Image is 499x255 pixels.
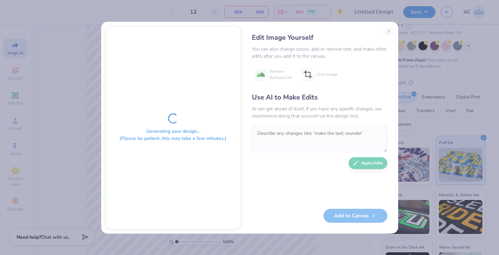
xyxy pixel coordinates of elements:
button: Remove Background [252,66,294,83]
div: Edit Image Yourself [252,33,387,43]
span: Remove Background [270,68,292,80]
button: Crop Image [299,66,341,83]
span: Crop Image [317,71,337,77]
div: Use AI to Make Edits [252,92,387,103]
div: You can also change colors, add or remove text, and make other edits after you add it to the canvas. [252,45,387,60]
div: Generating your design... (Please be patient, this may take a few minutes.) [119,128,226,142]
div: AI can get ahead of itself. If you have any specific changes, we recommend doing that yourself vi... [252,105,387,120]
